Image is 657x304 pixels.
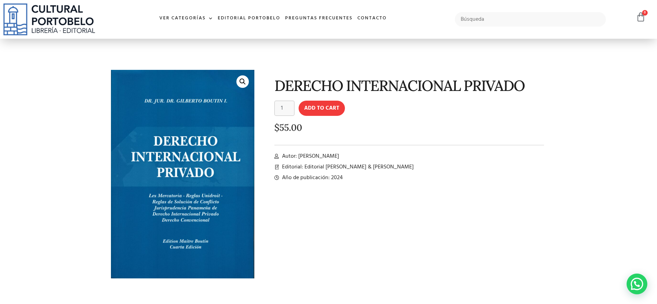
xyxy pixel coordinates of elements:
a: Contacto [355,11,389,26]
a: 🔍 [236,75,249,88]
button: Add to cart [299,101,345,116]
span: 0 [642,10,648,16]
input: Búsqueda [455,12,606,27]
a: Editorial Portobelo [215,11,283,26]
a: Ver Categorías [157,11,215,26]
span: Autor: [PERSON_NAME] [280,152,339,160]
h1: DERECHO INTERNACIONAL PRIVADO [274,77,544,94]
span: $ [274,122,279,133]
span: Año de publicación: 2024 [280,174,343,182]
bdi: 55.00 [274,122,302,133]
a: 0 [636,12,646,22]
span: Editorial: Editorial [PERSON_NAME] & [PERSON_NAME] [280,163,414,171]
input: Product quantity [274,101,294,116]
a: Preguntas frecuentes [283,11,355,26]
